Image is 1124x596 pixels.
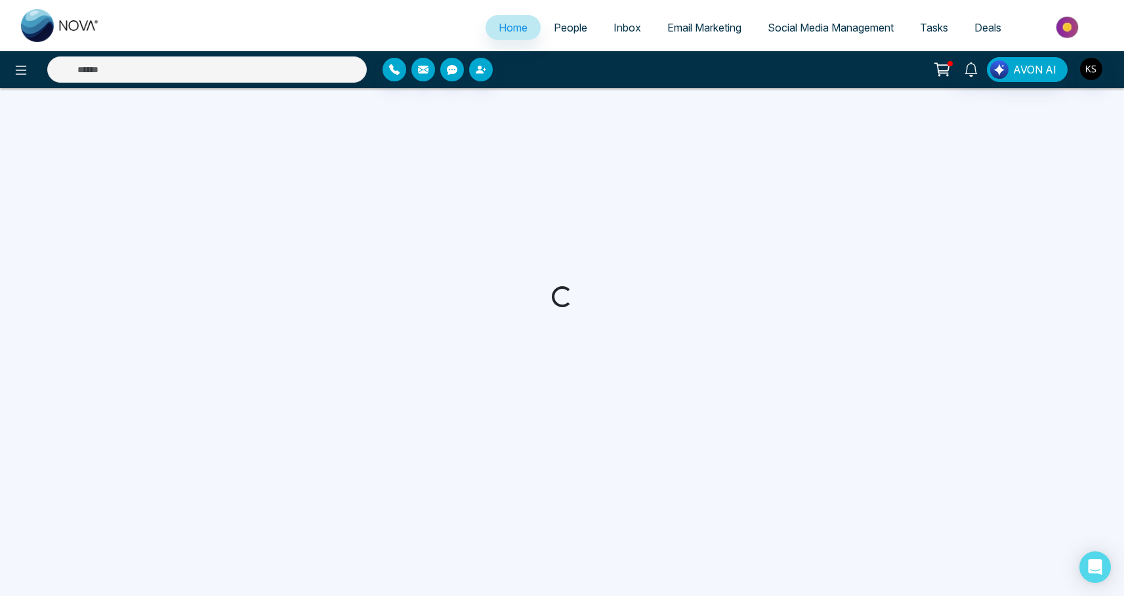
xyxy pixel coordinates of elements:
span: Home [499,21,528,34]
span: Deals [974,21,1001,34]
button: AVON AI [987,57,1068,82]
div: Open Intercom Messenger [1079,551,1111,583]
span: Social Media Management [768,21,894,34]
span: Inbox [614,21,641,34]
img: Lead Flow [990,60,1009,79]
a: Tasks [907,15,961,40]
span: Tasks [920,21,948,34]
a: Email Marketing [654,15,755,40]
span: AVON AI [1013,62,1056,77]
a: Social Media Management [755,15,907,40]
img: Nova CRM Logo [21,9,100,42]
a: People [541,15,600,40]
span: Email Marketing [667,21,741,34]
a: Home [486,15,541,40]
span: People [554,21,587,34]
img: Market-place.gif [1021,12,1116,42]
img: User Avatar [1080,58,1102,80]
a: Inbox [600,15,654,40]
a: Deals [961,15,1014,40]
